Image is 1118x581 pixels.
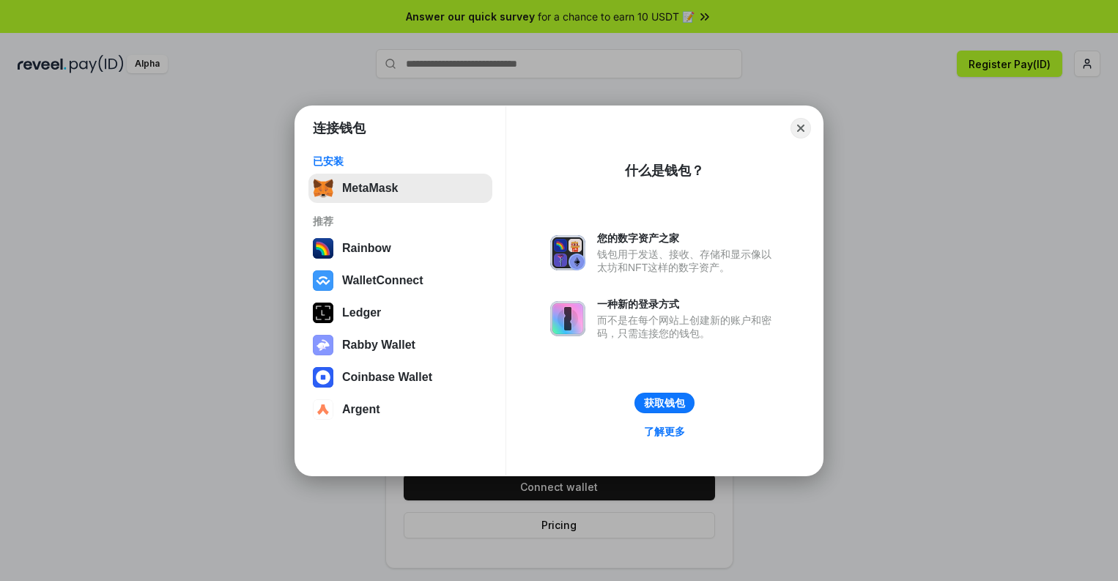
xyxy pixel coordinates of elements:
img: svg+xml,%3Csvg%20xmlns%3D%22http%3A%2F%2Fwww.w3.org%2F2000%2Fsvg%22%20width%3D%2228%22%20height%3... [313,303,333,323]
button: Argent [308,395,492,424]
div: WalletConnect [342,274,423,287]
button: 获取钱包 [634,393,695,413]
div: Rabby Wallet [342,338,415,352]
img: svg+xml,%3Csvg%20width%3D%2228%22%20height%3D%2228%22%20viewBox%3D%220%200%2028%2028%22%20fill%3D... [313,399,333,420]
div: 钱包用于发送、接收、存储和显示像以太坊和NFT这样的数字资产。 [597,248,779,274]
div: 您的数字资产之家 [597,232,779,245]
button: Rabby Wallet [308,330,492,360]
img: svg+xml,%3Csvg%20fill%3D%22none%22%20height%3D%2233%22%20viewBox%3D%220%200%2035%2033%22%20width%... [313,178,333,199]
div: Rainbow [342,242,391,255]
button: Ledger [308,298,492,327]
img: svg+xml,%3Csvg%20xmlns%3D%22http%3A%2F%2Fwww.w3.org%2F2000%2Fsvg%22%20fill%3D%22none%22%20viewBox... [313,335,333,355]
div: 获取钱包 [644,396,685,410]
button: WalletConnect [308,266,492,295]
img: svg+xml,%3Csvg%20width%3D%2228%22%20height%3D%2228%22%20viewBox%3D%220%200%2028%2028%22%20fill%3D... [313,270,333,291]
img: svg+xml,%3Csvg%20width%3D%2228%22%20height%3D%2228%22%20viewBox%3D%220%200%2028%2028%22%20fill%3D... [313,367,333,388]
img: svg+xml,%3Csvg%20xmlns%3D%22http%3A%2F%2Fwww.w3.org%2F2000%2Fsvg%22%20fill%3D%22none%22%20viewBox... [550,235,585,270]
div: 了解更多 [644,425,685,438]
button: Coinbase Wallet [308,363,492,392]
div: MetaMask [342,182,398,195]
button: MetaMask [308,174,492,203]
a: 了解更多 [635,422,694,441]
div: 而不是在每个网站上创建新的账户和密码，只需连接您的钱包。 [597,314,779,340]
img: svg+xml,%3Csvg%20width%3D%22120%22%20height%3D%22120%22%20viewBox%3D%220%200%20120%20120%22%20fil... [313,238,333,259]
button: Close [791,118,811,138]
button: Rainbow [308,234,492,263]
div: 一种新的登录方式 [597,297,779,311]
div: Coinbase Wallet [342,371,432,384]
div: Ledger [342,306,381,319]
h1: 连接钱包 [313,119,366,137]
div: Argent [342,403,380,416]
div: 什么是钱包？ [625,162,704,180]
img: svg+xml,%3Csvg%20xmlns%3D%22http%3A%2F%2Fwww.w3.org%2F2000%2Fsvg%22%20fill%3D%22none%22%20viewBox... [550,301,585,336]
div: 推荐 [313,215,488,228]
div: 已安装 [313,155,488,168]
